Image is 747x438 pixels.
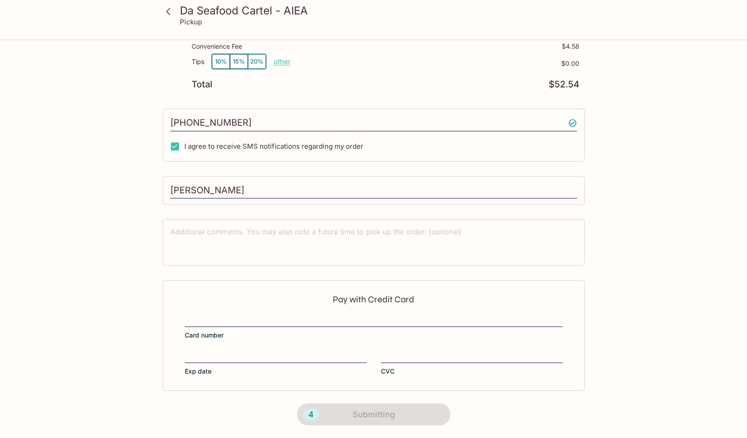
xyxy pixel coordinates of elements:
[562,43,579,50] p: $4.58
[185,367,211,376] span: Exp date
[381,351,563,361] iframe: Secure CVC input frame
[180,18,202,26] p: Pickup
[185,315,563,325] iframe: Secure card number input frame
[170,182,577,199] input: Enter first and last name
[185,351,367,361] iframe: Secure expiration date input frame
[192,80,212,89] p: Total
[381,367,394,376] span: CVC
[230,54,248,69] button: 15%
[185,295,563,304] p: Pay with Credit Card
[291,60,579,67] p: $0.00
[549,80,579,89] p: $52.54
[184,142,363,151] span: I agree to receive SMS notifications regarding my order
[185,331,224,340] span: Card number
[170,114,577,132] input: Enter phone number
[192,43,242,50] p: Convenience Fee
[212,54,230,69] button: 10%
[180,4,583,18] h3: Da Seafood Cartel - AIEA
[274,57,291,66] button: other
[192,58,204,65] p: Tips
[248,54,266,69] button: 20%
